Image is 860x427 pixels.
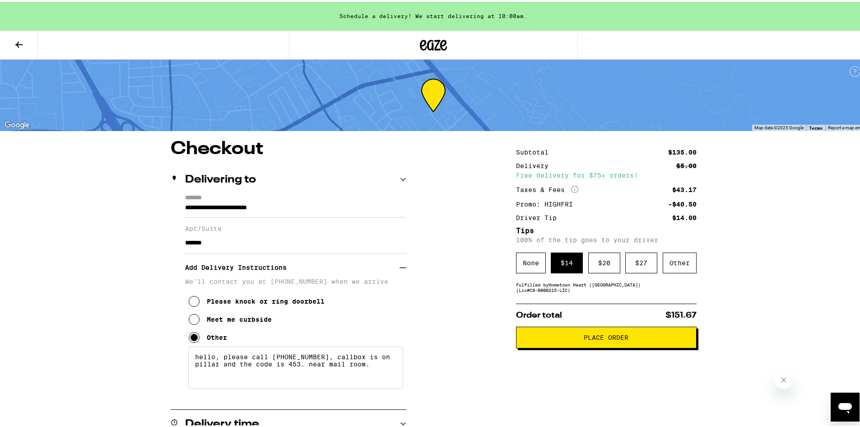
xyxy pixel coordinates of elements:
[831,391,860,420] iframe: Button to launch messaging window
[584,333,628,339] span: Place Order
[185,276,406,283] p: We'll contact you at [PHONE_NUMBER] when we arrive
[676,161,697,167] div: $5.00
[551,251,583,272] div: $ 14
[668,147,697,154] div: $135.00
[775,369,793,387] iframe: Close message
[588,251,620,272] div: $ 20
[672,185,697,191] div: $43.17
[516,213,563,219] div: Driver Tip
[185,223,406,230] label: Apt/Suite
[185,173,256,183] h2: Delivering to
[2,117,32,129] a: Open this area in Google Maps (opens a new window)
[185,255,400,276] h3: Add Delivery Instructions
[189,291,325,309] button: Please knock or ring doorbell
[516,161,555,167] div: Delivery
[207,296,325,303] div: Please knock or ring doorbell
[625,251,657,272] div: $ 27
[189,309,272,327] button: Meet me curbside
[663,251,697,272] div: Other
[809,123,823,129] a: Terms
[2,117,32,129] img: Google
[516,235,697,242] p: 100% of the tip goes to your driver
[189,327,227,345] button: Other
[672,213,697,219] div: $14.00
[665,310,697,318] span: $151.67
[516,280,697,291] div: Fulfilled by Hometown Heart ([GEOGRAPHIC_DATA]) (Lic# C9-0000215-LIC )
[516,251,546,272] div: None
[516,147,555,154] div: Subtotal
[171,138,406,156] h1: Checkout
[207,314,272,321] div: Meet me curbside
[516,325,697,347] button: Place Order
[668,199,697,206] div: -$40.50
[516,310,562,318] span: Order total
[754,123,804,128] span: Map data ©2025 Google
[516,199,579,206] div: Promo: HIGHFRI
[5,6,65,14] span: Hi. Need any help?
[516,225,697,233] h5: Tips
[207,332,227,339] div: Other
[516,184,578,192] div: Taxes & Fees
[516,170,697,177] div: Free delivery for $75+ orders!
